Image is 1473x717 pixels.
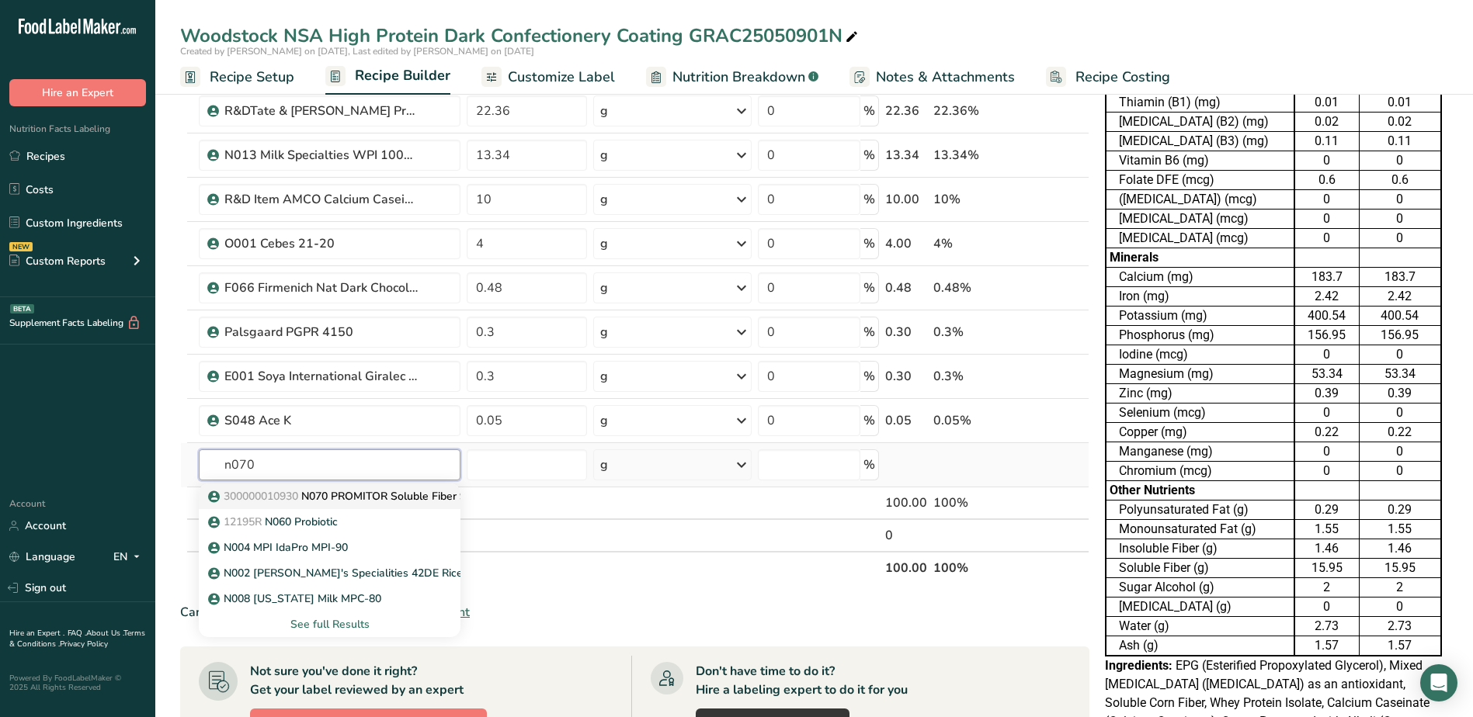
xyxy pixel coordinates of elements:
div: 0 [1298,462,1356,480]
div: 0.29 [1298,501,1356,519]
input: Add Ingredient [199,449,460,480]
a: Hire an Expert . [9,628,64,639]
a: N004 MPI IdaPro MPI-90 [199,535,460,560]
div: 1.55 [1363,520,1437,539]
div: 13.34 [885,146,927,165]
div: 156.95 [1363,326,1437,345]
th: 100% [930,551,1019,584]
td: [MEDICAL_DATA] (B2) (mg) [1106,113,1294,132]
a: Recipe Builder [325,58,450,95]
div: 0 [1363,190,1437,209]
span: Nutrition Breakdown [672,67,805,88]
p: N002 [PERSON_NAME]'s Specialities 42DE Rice Syrup Powder [211,565,537,581]
td: Minerals [1106,248,1294,268]
td: Ash (g) [1106,636,1294,656]
div: g [600,146,608,165]
a: Customize Label [481,60,615,95]
div: R&DTate & [PERSON_NAME] Promitor Soluble Fibre 70H R [224,102,419,120]
p: N060 Probiotic [211,514,338,530]
td: Polyunsaturated Fat (g) [1106,501,1294,520]
div: 0 [1298,404,1356,422]
div: 100% [933,494,1016,512]
div: 0 [1298,229,1356,248]
div: Don't have time to do it? Hire a labeling expert to do it for you [696,662,908,699]
div: 0 [1363,462,1437,480]
div: R&D Item AMCO Calcium Caseinate CC-901 [224,190,419,209]
div: 0.02 [1298,113,1356,131]
div: 0 [885,526,927,545]
div: O001 Cebes 21-20 [224,234,419,253]
div: 183.7 [1363,268,1437,286]
div: Open Intercom Messenger [1420,664,1457,701]
div: F066 Firmenich Nat Dark Chocolate Flavor WONF 553281 SPM [224,279,419,297]
div: Can't find your ingredient? [180,603,1089,622]
div: 0.48 [885,279,927,297]
div: g [600,455,608,474]
div: 1.57 [1363,636,1437,655]
div: 10% [933,190,1016,209]
div: 0 [1298,151,1356,170]
p: N004 MPI IdaPro MPI-90 [211,539,348,556]
div: 4.00 [885,234,927,253]
div: 0.39 [1363,384,1437,403]
div: 1.46 [1298,539,1356,558]
div: S048 Ace K [224,411,419,430]
div: N013 Milk Specialties WPI 100252 [224,146,419,165]
div: g [600,234,608,253]
div: g [600,411,608,430]
a: Recipe Setup [180,60,294,95]
td: Vitamin B6 (mg) [1106,151,1294,171]
td: Folate DFE (mcg) [1106,171,1294,190]
div: 0.3% [933,367,1016,386]
td: Soluble Fiber (g) [1106,559,1294,578]
td: Sugar Alcohol (g) [1106,578,1294,597]
div: 0.30 [885,323,927,341]
span: Ingredients: [1105,658,1172,673]
div: 0 [1298,597,1356,616]
td: Copper (mg) [1106,423,1294,442]
span: 300000010930 [224,489,298,504]
span: Recipe Setup [210,67,294,88]
div: 0.29 [1363,501,1437,519]
td: Potassium (mg) [1106,307,1294,326]
div: 0.01 [1298,93,1356,112]
div: 0 [1363,597,1437,616]
div: 0 [1363,151,1437,170]
div: 0.01 [1363,93,1437,112]
div: g [600,102,608,120]
div: 2.73 [1363,617,1437,636]
td: Calcium (mg) [1106,268,1294,287]
div: 13.34% [933,146,1016,165]
td: Iodine (mcg) [1106,345,1294,365]
div: 0.30 [885,367,927,386]
td: [MEDICAL_DATA] (g) [1106,597,1294,617]
a: 300000010930N070 PROMITOR Soluble Fiber 90B [199,483,460,509]
div: 2.73 [1298,617,1356,636]
td: Other Nutrients [1106,481,1294,501]
a: Notes & Attachments [849,60,1015,95]
div: NEW [9,242,33,251]
div: 0 [1363,404,1437,422]
div: 400.54 [1298,307,1356,325]
div: 0.48% [933,279,1016,297]
div: g [600,367,608,386]
div: 1.55 [1298,520,1356,539]
th: Net Totals [196,551,882,584]
div: 22.36% [933,102,1016,120]
div: 156.95 [1298,326,1356,345]
div: g [600,190,608,209]
div: 1.57 [1298,636,1356,655]
div: 22.36 [885,102,927,120]
td: Phosphorus (mg) [1106,326,1294,345]
div: 53.34 [1298,365,1356,383]
div: 0 [1298,345,1356,364]
div: 10.00 [885,190,927,209]
td: Manganese (mg) [1106,442,1294,462]
a: FAQ . [68,628,86,639]
td: Iron (mg) [1106,287,1294,307]
a: Language [9,543,75,570]
td: Insoluble Fiber (g) [1106,539,1294,559]
td: [MEDICAL_DATA] (mcg) [1106,229,1294,248]
td: [MEDICAL_DATA] (mcg) [1106,210,1294,229]
div: 0.6 [1363,171,1437,189]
